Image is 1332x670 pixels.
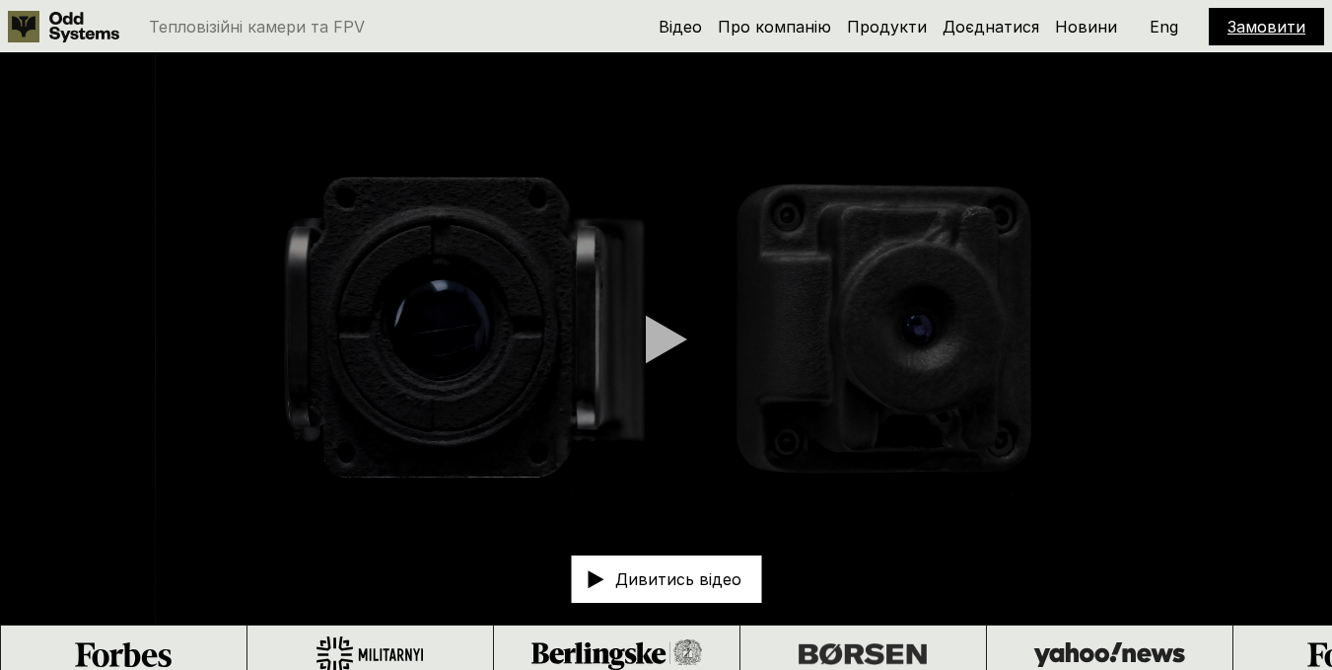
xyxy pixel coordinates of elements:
a: Продукти [847,17,927,37]
a: Про компанію [718,17,831,37]
a: Відео [659,17,702,37]
p: Дивитись відео [615,571,741,587]
a: Новини [1055,17,1117,37]
a: Замовити [1227,17,1305,37]
a: Доєднатися [943,17,1039,37]
p: Eng [1150,19,1178,35]
p: Тепловізійні камери та FPV [149,19,365,35]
